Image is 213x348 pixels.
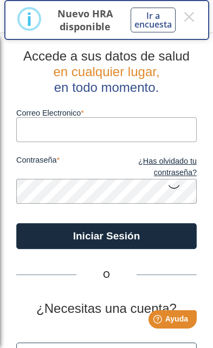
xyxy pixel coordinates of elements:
[117,306,201,336] iframe: Help widget launcher
[182,7,196,26] button: Close this dialog
[16,109,197,117] label: Correo Electronico
[23,49,190,63] span: Accede a sus datos de salud
[107,156,197,179] a: ¿Has olvidado tu contraseña?
[131,8,176,32] button: Ir a encuesta
[76,269,137,282] span: O
[16,223,197,249] button: Iniciar Sesión
[54,80,159,95] span: en todo momento.
[16,156,107,179] label: contraseña
[16,301,197,317] h2: ¿Necesitas una cuenta?
[27,9,32,29] div: i
[53,64,159,79] span: en cualquier lugar,
[53,7,118,33] p: Nuevo HRA disponible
